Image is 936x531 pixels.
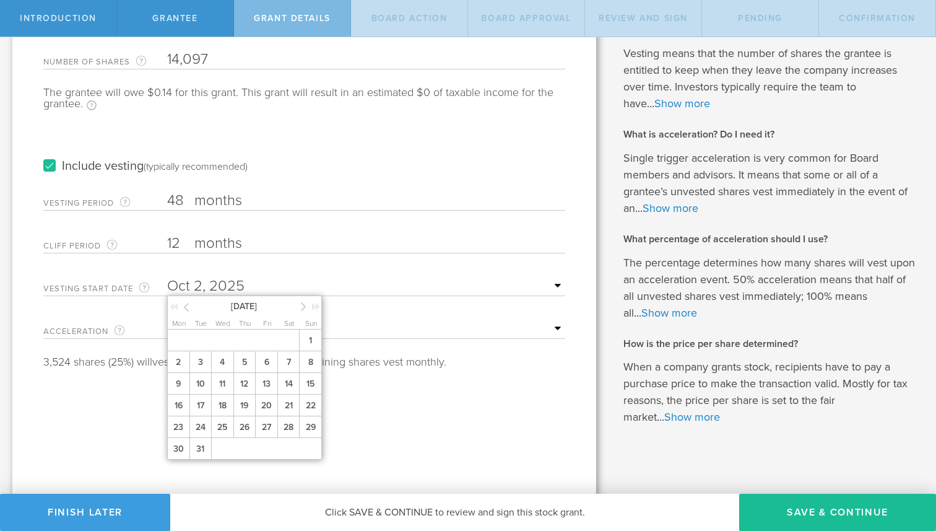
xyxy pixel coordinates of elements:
span: Introduction [20,13,97,24]
p: The percentage determines how many shares will vest upon an acceleration event. 50% acceleration ... [623,255,917,322]
span: 11 [211,373,233,395]
a: Show more [654,97,710,110]
span: Fri [263,319,272,328]
label: months [194,234,318,255]
span: Review and Sign [599,13,688,24]
span: 23 [167,416,189,438]
span: 20 [255,395,277,416]
p: Vesting means that the number of shares the grantee is entitled to keep when they leave the compa... [623,45,917,112]
span: 14 [277,373,300,395]
span: vest [152,355,172,369]
span: 30 [167,438,189,460]
span: 15 [299,373,321,395]
span: Grant Details [254,13,331,24]
span: 17 [189,395,212,416]
span: Thu [239,319,251,328]
input: Required [167,50,565,69]
span: 18 [211,395,233,416]
label: Acceleration [43,324,167,338]
span: 5 [233,351,256,373]
label: Vesting Period [43,196,167,210]
span: 25 [211,416,233,438]
p: Single trigger acceleration is very common for Board members and advisors. It means that some or ... [623,150,917,217]
div: (typically recommended) [144,160,248,173]
h2: What is acceleration? Do I need it? [623,128,917,141]
span: 1 [299,330,321,351]
label: months [194,191,318,213]
div: The grantee will owe $0.14 for this grant. This grant will result in an estimated $0 of taxable i... [43,87,565,123]
span: Mon [172,319,186,328]
a: Show more [641,306,697,320]
span: Board Action [371,13,448,24]
span: 28 [277,416,300,438]
span: [DATE] [191,299,297,312]
span: 21 [277,395,300,416]
span: 16 [167,395,189,416]
a: Show more [664,410,720,424]
h2: How is the price per share determined? [623,337,917,351]
p: When a company grants stock, recipients have to pay a purchase price to make the transaction vali... [623,359,917,426]
span: 8 [299,351,321,373]
input: Number of months [167,191,565,210]
h2: What percentage of acceleration should I use? [623,232,917,246]
span: 4 [211,351,233,373]
a: Show more [643,201,698,215]
input: Required [167,277,565,296]
span: Board Approval [481,13,571,24]
button: Save & Continue [739,494,936,531]
span: 10 [189,373,212,395]
span: 29 [299,416,321,438]
div: Click SAVE & CONTINUE to review and sign this stock grant. [170,494,739,531]
span: 24 [189,416,212,438]
label: Vesting Start Date [43,281,167,296]
span: Sun [305,319,317,328]
span: 22 [299,395,321,416]
span: 31 [189,438,212,460]
span: Confirmation [839,13,916,24]
span: 13 [255,373,277,395]
span: 3 [189,351,212,373]
span: 7 [277,351,300,373]
span: 2 [167,351,189,373]
input: Number of months [167,234,565,253]
span: 6 [255,351,277,373]
span: Wed [215,319,230,328]
div: 3,524 shares (25%) will on [DATE]. Thereafter, the remaining shares vest monthly. [43,356,565,367]
span: 19 [233,395,256,416]
span: Sat [284,319,294,328]
span: 9 [167,373,189,395]
span: Grantee [152,13,197,24]
span: Pending [738,13,782,24]
span: 27 [255,416,277,438]
label: Cliff Period [43,239,167,253]
span: Tue [195,319,207,328]
span: 12 [233,373,256,395]
span: 26 [233,416,256,438]
label: Number of Shares [43,55,167,69]
label: Include vesting [43,160,248,173]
